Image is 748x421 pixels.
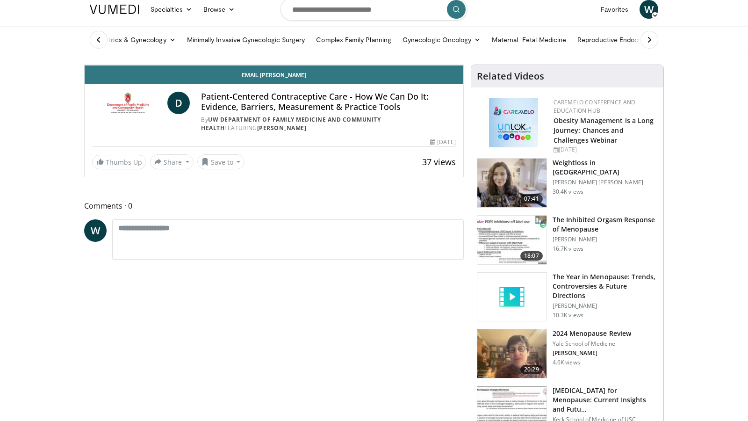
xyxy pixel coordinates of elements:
p: 4.6K views [553,359,580,366]
a: 20:29 2024 Menopause Review Yale School of Medicine [PERSON_NAME] 4.6K views [477,329,658,378]
button: Save to [197,154,245,169]
p: 10.3K views [553,312,583,319]
a: [PERSON_NAME] [257,124,307,132]
span: 20:29 [520,365,543,374]
img: UW Department of Family Medicine and Community Health [92,92,164,114]
h3: The Year in Menopause: Trends, Controversies & Future Directions [553,272,658,300]
img: 283c0f17-5e2d-42ba-a87c-168d447cdba4.150x105_q85_crop-smart_upscale.jpg [477,216,547,264]
h3: Weightloss in [GEOGRAPHIC_DATA] [553,158,658,177]
p: 30.4K views [553,188,583,196]
img: 9983fed1-7565-45be-8934-aef1103ce6e2.150x105_q85_crop-smart_upscale.jpg [477,159,547,207]
a: Reproductive Endocrinology & [MEDICAL_DATA] [572,30,728,49]
span: 37 views [422,156,456,167]
a: D [167,92,190,114]
a: Gynecologic Oncology [397,30,486,49]
h3: The Inhibited Orgasm Response of Menopause [553,215,658,234]
a: 18:07 The Inhibited Orgasm Response of Menopause [PERSON_NAME] 16.7K views [477,215,658,265]
a: Thumbs Up [92,155,146,169]
p: [PERSON_NAME] [553,349,631,357]
p: [PERSON_NAME] [553,236,658,243]
span: 18:07 [520,251,543,261]
div: By FEATURING [201,116,455,132]
span: 07:41 [520,194,543,203]
a: Minimally Invasive Gynecologic Surgery [181,30,311,49]
div: [DATE] [430,138,455,146]
p: Yale School of Medicine [553,340,631,348]
a: CaReMeLO Conference and Education Hub [554,98,636,115]
p: 16.7K views [553,245,583,253]
img: video_placeholder_short.svg [477,273,547,321]
a: 07:41 Weightloss in [GEOGRAPHIC_DATA] [PERSON_NAME] [PERSON_NAME] 30.4K views [477,158,658,208]
button: Share [150,154,194,169]
h4: Related Videos [477,71,544,82]
a: UW Department of Family Medicine and Community Health [201,116,381,132]
a: Obesity Management is a Long Journey: Chances and Challenges Webinar [554,116,654,145]
img: 45df64a9-a6de-482c-8a90-ada250f7980c.png.150x105_q85_autocrop_double_scale_upscale_version-0.2.jpg [489,98,538,147]
img: VuMedi Logo [90,5,139,14]
span: Comments 0 [84,200,464,212]
div: [DATE] [554,145,656,154]
a: The Year in Menopause: Trends, Controversies & Future Directions [PERSON_NAME] 10.3K views [477,272,658,322]
h3: 2024 Menopause Review [553,329,631,338]
p: [PERSON_NAME] [PERSON_NAME] [553,179,658,186]
h4: Patient-Centered Contraceptive Care - How We Can Do It: Evidence, Barriers, Measurement & Practic... [201,92,455,112]
a: Complex Family Planning [310,30,397,49]
a: Maternal–Fetal Medicine [486,30,572,49]
h3: [MEDICAL_DATA] for Menopause: Current Insights and Futu… [553,386,658,414]
a: W [84,219,107,242]
p: [PERSON_NAME] [553,302,658,310]
a: Email [PERSON_NAME] [85,65,463,84]
a: Obstetrics & Gynecology [84,30,181,49]
img: 692f135d-47bd-4f7e-b54d-786d036e68d3.150x105_q85_crop-smart_upscale.jpg [477,329,547,378]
